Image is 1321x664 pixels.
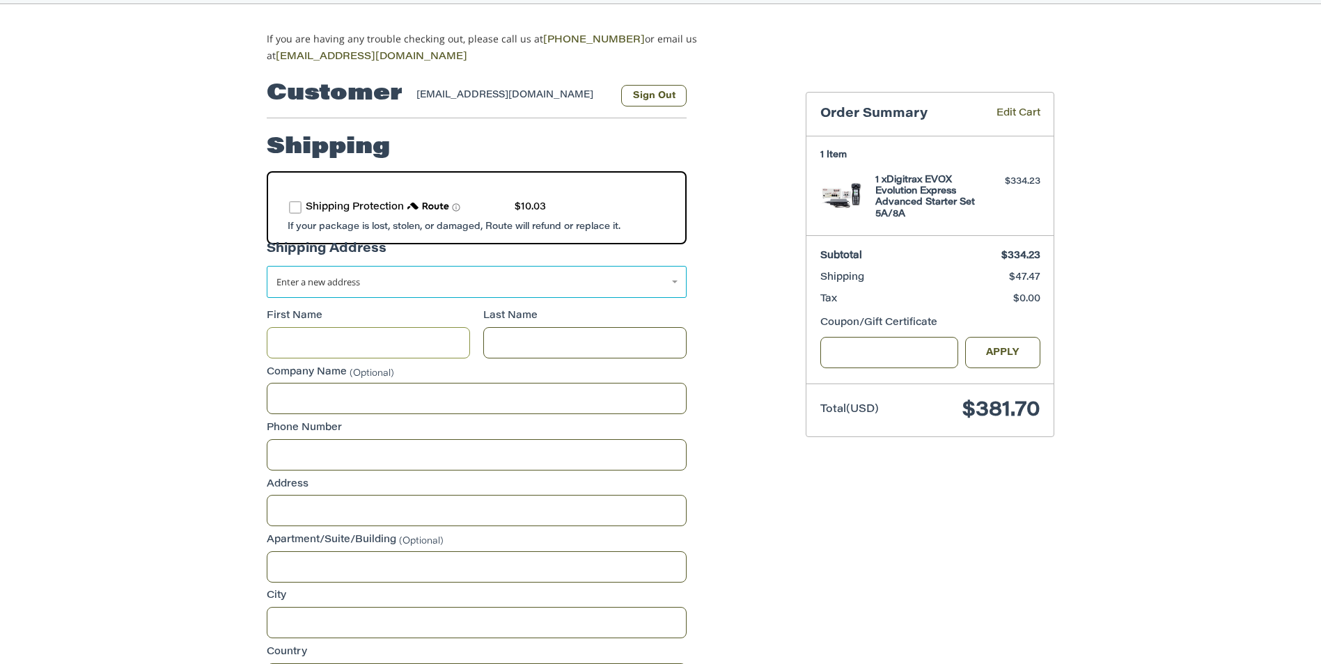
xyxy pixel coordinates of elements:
[875,175,982,220] h4: 1 x Digitrax EVOX Evolution Express Advanced Starter Set 5A/8A
[267,31,741,65] p: If you are having any trouble checking out, please call us at or email us at
[289,193,664,222] div: route shipping protection selector element
[1013,294,1040,304] span: $0.00
[267,421,687,436] label: Phone Number
[276,276,360,288] span: Enter a new address
[483,309,687,324] label: Last Name
[267,533,687,548] label: Apartment/Suite/Building
[306,203,404,212] span: Shipping Protection
[288,222,620,231] span: If your package is lost, stolen, or damaged, Route will refund or replace it.
[267,365,687,380] label: Company Name
[820,273,864,283] span: Shipping
[820,150,1040,161] h3: 1 Item
[820,294,837,304] span: Tax
[965,337,1040,368] button: Apply
[267,589,687,603] label: City
[452,203,460,212] span: Learn more
[267,266,687,298] a: Enter or select a different address
[976,106,1040,122] a: Edit Cart
[820,316,1040,331] div: Coupon/Gift Certificate
[962,400,1040,421] span: $381.70
[820,404,879,415] span: Total (USD)
[267,80,402,108] h2: Customer
[621,85,687,106] button: Sign Out
[416,88,608,106] div: [EMAIL_ADDRESS][DOMAIN_NAME]
[1009,273,1040,283] span: $47.47
[820,251,862,261] span: Subtotal
[515,200,546,215] div: $10.03
[267,477,687,492] label: Address
[985,175,1040,189] div: $334.23
[267,134,390,161] h2: Shipping
[820,106,976,122] h3: Order Summary
[350,368,394,377] small: (Optional)
[267,240,386,266] legend: Shipping Address
[1001,251,1040,261] span: $334.23
[543,35,645,45] a: [PHONE_NUMBER]
[267,645,687,660] label: Country
[267,309,470,324] label: First Name
[820,337,959,368] input: Gift Certificate or Coupon Code
[276,52,467,62] a: [EMAIL_ADDRESS][DOMAIN_NAME]
[399,536,444,545] small: (Optional)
